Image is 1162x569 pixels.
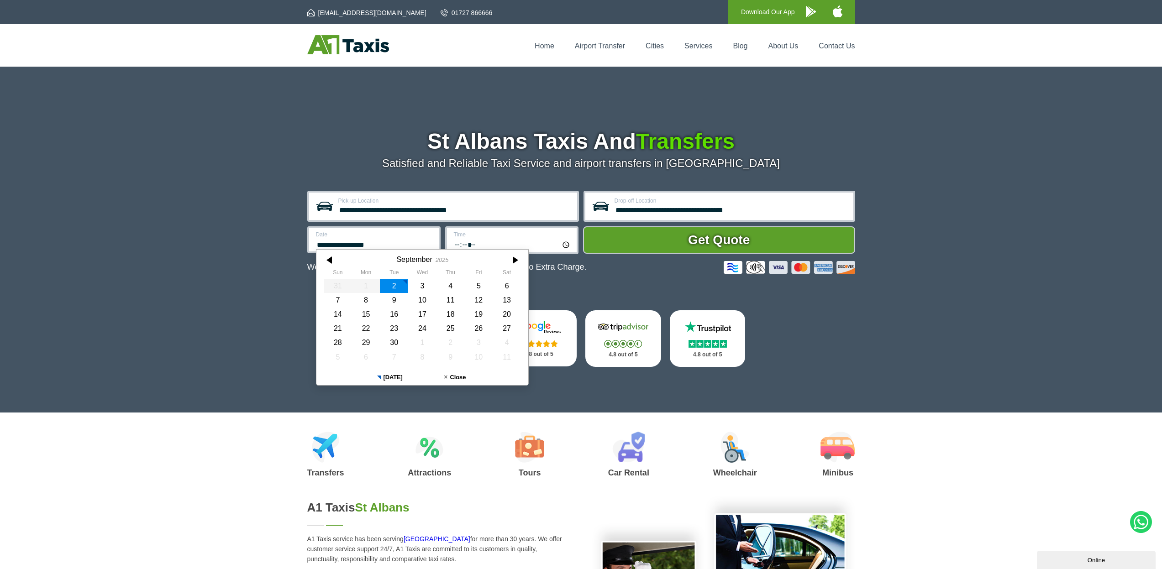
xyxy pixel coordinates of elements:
[464,350,493,364] div: 10 October 2025
[380,307,408,321] div: 16 September 2025
[357,370,422,385] button: [DATE]
[436,269,464,278] th: Thursday
[422,370,488,385] button: Close
[680,349,736,360] p: 4.8 out of 5
[352,293,380,307] div: 08 September 2025
[408,321,436,335] div: 24 September 2025
[464,335,493,350] div: 03 October 2025
[436,335,464,350] div: 02 October 2025
[307,469,344,477] h3: Transfers
[352,321,380,335] div: 22 September 2025
[436,307,464,321] div: 18 September 2025
[396,255,432,264] div: September
[820,432,855,463] img: Minibus
[316,232,433,237] label: Date
[436,321,464,335] div: 25 September 2025
[733,42,747,50] a: Blog
[436,350,464,364] div: 09 October 2025
[436,293,464,307] div: 11 September 2025
[493,350,521,364] div: 11 October 2025
[585,310,661,367] a: Tripadvisor Stars 4.8 out of 5
[575,42,625,50] a: Airport Transfer
[352,269,380,278] th: Monday
[380,293,408,307] div: 09 September 2025
[324,335,352,350] div: 28 September 2025
[768,42,799,50] a: About Us
[380,279,408,293] div: 02 September 2025
[415,432,443,463] img: Attractions
[324,307,352,321] div: 14 September 2025
[464,307,493,321] div: 19 September 2025
[493,279,521,293] div: 06 September 2025
[307,35,389,54] img: A1 Taxis St Albans LTD
[338,198,572,204] label: Pick-up Location
[312,432,340,463] img: Airport Transfers
[307,157,855,170] p: Satisfied and Reliable Taxi Service and airport transfers in [GEOGRAPHIC_DATA]
[520,340,558,347] img: Stars
[684,42,712,50] a: Services
[482,262,586,271] span: The Car at No Extra Charge.
[493,269,521,278] th: Saturday
[441,8,493,17] a: 01727 866666
[612,432,645,463] img: Car Rental
[615,198,848,204] label: Drop-off Location
[741,6,795,18] p: Download Our App
[324,293,352,307] div: 07 September 2025
[724,261,855,274] img: Credit And Debit Cards
[454,232,571,237] label: Time
[380,269,408,278] th: Tuesday
[515,469,544,477] h3: Tours
[670,310,746,367] a: Trustpilot Stars 4.8 out of 5
[583,226,855,254] button: Get Quote
[1037,549,1157,569] iframe: chat widget
[324,321,352,335] div: 21 September 2025
[352,279,380,293] div: 01 September 2025
[307,501,570,515] h2: A1 Taxis
[307,131,855,152] h1: St Albans Taxis And
[408,269,436,278] th: Wednesday
[352,335,380,350] div: 29 September 2025
[608,469,649,477] h3: Car Rental
[408,293,436,307] div: 10 September 2025
[636,129,735,153] span: Transfers
[680,320,735,334] img: Trustpilot
[515,432,544,463] img: Tours
[535,42,554,50] a: Home
[307,262,587,272] p: We Now Accept Card & Contactless Payment In
[380,350,408,364] div: 07 October 2025
[324,279,352,293] div: 31 August 2025
[833,5,842,17] img: A1 Taxis iPhone App
[604,340,642,348] img: Stars
[324,269,352,278] th: Sunday
[464,279,493,293] div: 05 September 2025
[819,42,855,50] a: Contact Us
[713,469,757,477] h3: Wheelchair
[307,534,570,564] p: A1 Taxis service has been serving for more than 30 years. We offer customer service support 24/7,...
[806,6,816,17] img: A1 Taxis Android App
[493,293,521,307] div: 13 September 2025
[408,469,451,477] h3: Attractions
[380,321,408,335] div: 23 September 2025
[820,469,855,477] h3: Minibus
[501,310,577,366] a: Google Stars 4.8 out of 5
[352,350,380,364] div: 06 October 2025
[355,501,410,514] span: St Albans
[596,320,651,334] img: Tripadvisor
[404,535,470,543] a: [GEOGRAPHIC_DATA]
[307,8,426,17] a: [EMAIL_ADDRESS][DOMAIN_NAME]
[352,307,380,321] div: 15 September 2025
[464,269,493,278] th: Friday
[408,279,436,293] div: 03 September 2025
[493,307,521,321] div: 20 September 2025
[595,349,651,360] p: 4.8 out of 5
[493,335,521,350] div: 04 October 2025
[720,432,750,463] img: Wheelchair
[511,349,567,360] p: 4.8 out of 5
[511,320,566,334] img: Google
[408,307,436,321] div: 17 September 2025
[464,293,493,307] div: 12 September 2025
[646,42,664,50] a: Cities
[436,279,464,293] div: 04 September 2025
[493,321,521,335] div: 27 September 2025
